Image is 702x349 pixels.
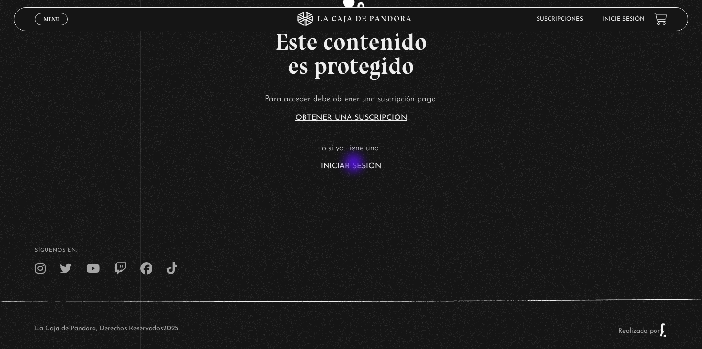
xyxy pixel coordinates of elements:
a: View your shopping cart [654,12,667,25]
span: Menu [44,16,59,22]
a: Iniciar Sesión [321,163,381,170]
a: Realizado por [618,327,667,335]
h4: SÍguenos en: [35,248,667,253]
a: Obtener una suscripción [295,114,407,122]
span: Cerrar [40,24,63,31]
p: La Caja de Pandora, Derechos Reservados 2025 [35,323,178,337]
a: Inicie sesión [602,16,644,22]
a: Suscripciones [537,16,583,22]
